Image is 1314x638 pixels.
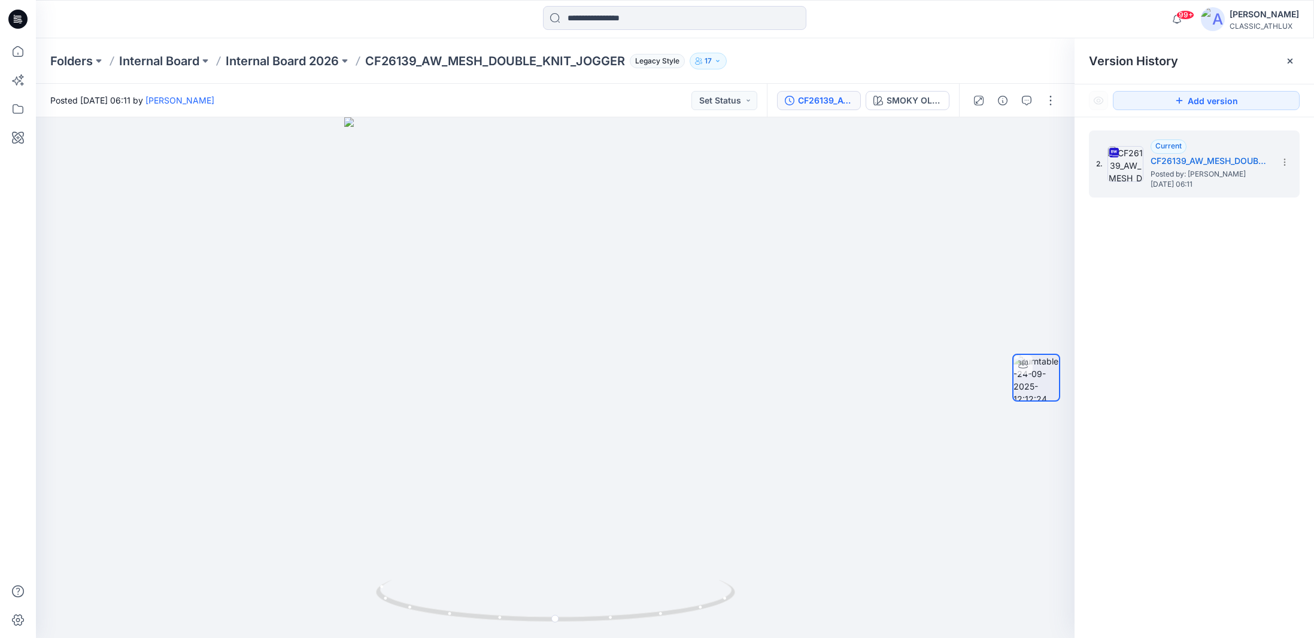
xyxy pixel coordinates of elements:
a: [PERSON_NAME] [145,95,214,105]
p: 17 [705,54,712,68]
button: CF26139_AW_MESH_DOUBLE_KNIT_JOGGER [777,91,861,110]
button: Show Hidden Versions [1089,91,1108,110]
button: Add version [1113,91,1300,110]
span: 2. [1096,159,1103,169]
h5: CF26139_AW_MESH_DOUBLE_KNIT_JOGGER [1151,154,1270,168]
a: Internal Board [119,53,199,69]
p: CF26139_AW_MESH_DOUBLE_KNIT_JOGGER [365,53,625,69]
div: [PERSON_NAME] [1230,7,1299,22]
button: Close [1285,56,1295,66]
span: 99+ [1176,10,1194,20]
button: SMOKY OLIVE [866,91,949,110]
img: CF26139_AW_MESH_DOUBLE_KNIT_JOGGER [1107,146,1143,182]
span: Posted [DATE] 06:11 by [50,94,214,107]
button: Legacy Style [625,53,685,69]
img: turntable-24-09-2025-12:12:24 [1013,355,1059,400]
span: Current [1155,141,1182,150]
span: Posted by: Sujitha Mathavan [1151,168,1270,180]
div: CF26139_AW_MESH_DOUBLE_KNIT_JOGGER [798,94,853,107]
span: Legacy Style [630,54,685,68]
a: Internal Board 2026 [226,53,339,69]
span: [DATE] 06:11 [1151,180,1270,189]
button: 17 [690,53,727,69]
div: CLASSIC_ATHLUX [1230,22,1299,31]
span: Version History [1089,54,1178,68]
button: Details [993,91,1012,110]
img: avatar [1201,7,1225,31]
div: SMOKY OLIVE [887,94,942,107]
a: Folders [50,53,93,69]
